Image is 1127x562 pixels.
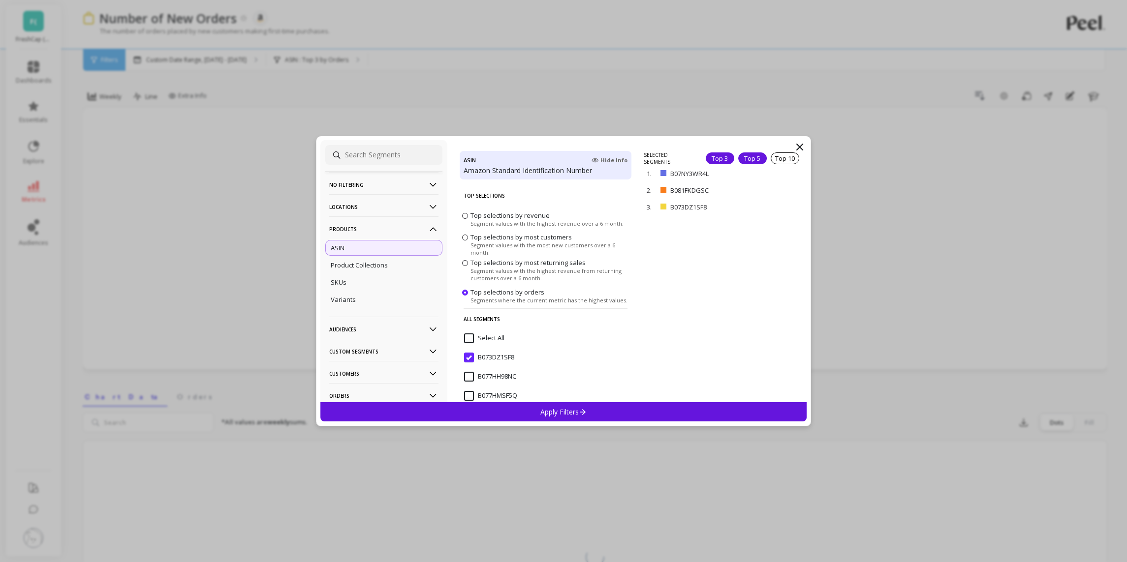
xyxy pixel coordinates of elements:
[329,383,438,408] p: Orders
[670,169,754,178] p: B07NY3WR4L
[329,172,438,197] p: No filtering
[470,287,544,296] span: Top selections by orders
[470,219,624,227] span: Segment values with the highest revenue over a 6 month.
[331,278,346,287] p: SKUs
[331,243,344,252] p: ASIN
[464,155,476,166] h4: ASIN
[329,216,438,241] p: Products
[325,145,442,165] input: Search Segments
[470,258,586,267] span: Top selections by most returning sales
[329,317,438,342] p: Audiences
[464,166,627,176] p: Amazon Standard Identification Number
[464,308,627,329] p: All Segments
[470,267,629,282] span: Segment values with the highest revenue from returning customers over a 6 month.
[771,152,799,164] div: Top 10
[329,361,438,386] p: Customers
[464,333,504,343] span: Select All
[470,296,627,303] span: Segments where the current metric has the highest values.
[464,391,517,401] span: B077HMSF5Q
[706,152,734,164] div: Top 3
[329,339,438,364] p: Custom Segments
[670,203,753,211] p: B073DZ1SF8
[464,353,514,362] span: B073DZ1SF8
[464,372,516,382] span: B077HH98NC
[329,194,438,219] p: Locations
[464,185,627,206] p: Top Selections
[670,186,754,195] p: B081FKDGSC
[647,169,657,178] p: 1.
[647,186,657,195] p: 2.
[470,233,572,241] span: Top selections by most customers
[470,210,550,219] span: Top selections by revenue
[738,152,767,164] div: Top 5
[644,151,693,165] p: SELECTED SEGMENTS
[470,241,629,256] span: Segment values with the most new customers over a 6 month.
[331,261,388,269] p: Product Collections
[647,203,657,211] p: 3.
[592,156,627,164] span: Hide Info
[331,295,356,304] p: Variants
[540,407,587,416] p: Apply Filters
